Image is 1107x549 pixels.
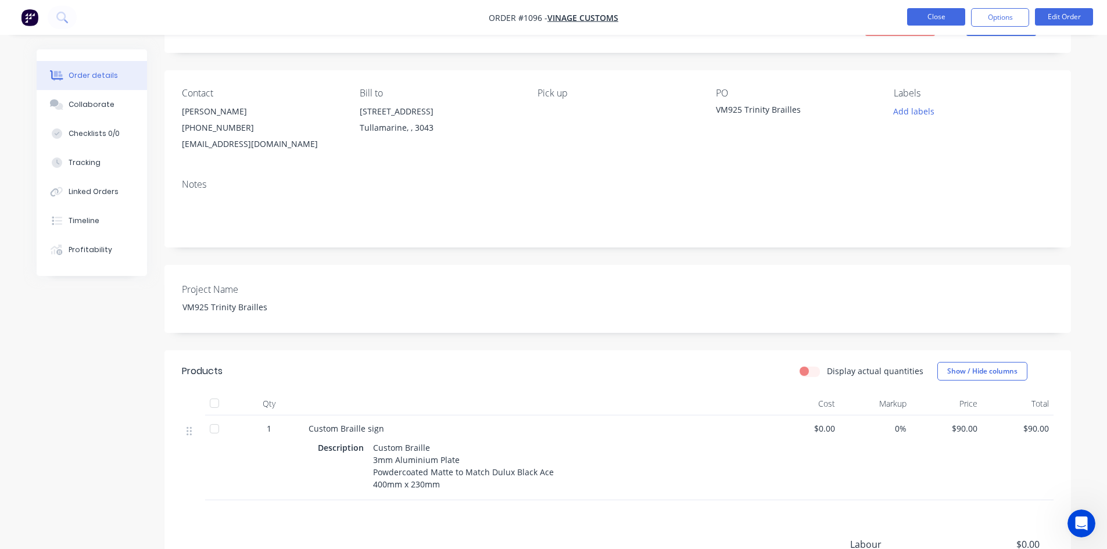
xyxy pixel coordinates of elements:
div: Timeline [69,216,99,226]
div: Price [911,392,983,415]
button: Show / Hide columns [937,362,1027,381]
div: Collaborate [69,99,114,110]
div: Profitability [69,245,112,255]
span: Custom Braille sign [309,423,384,434]
div: PO [716,88,875,99]
div: Markup [840,392,911,415]
div: [EMAIL_ADDRESS][DOMAIN_NAME] [182,136,341,152]
span: 1 [267,422,271,435]
div: Description [318,439,368,456]
div: Labels [894,88,1053,99]
button: Add labels [887,103,941,119]
button: Edit Order [1035,8,1093,26]
div: Total [982,392,1054,415]
div: Checklists 0/0 [69,128,120,139]
div: VM925 Trinity Brailles [173,299,318,315]
div: Pick up [538,88,697,99]
button: Checklists 0/0 [37,119,147,148]
span: Order #1096 - [489,12,547,23]
button: Tracking [37,148,147,177]
div: VM925 Trinity Brailles [716,103,861,120]
div: Products [182,364,223,378]
button: Timeline [37,206,147,235]
div: [PERSON_NAME][PHONE_NUMBER][EMAIL_ADDRESS][DOMAIN_NAME] [182,103,341,152]
span: $0.00 [773,422,836,435]
div: Order details [69,70,118,81]
button: Collaborate [37,90,147,119]
img: Factory [21,9,38,26]
span: 0% [844,422,907,435]
button: Close [907,8,965,26]
div: [STREET_ADDRESS]Tullamarine, , 3043 [360,103,519,141]
div: Custom Braille 3mm Aluminium Plate Powdercoated Matte to Match Dulux Black Ace 400mm x 230mm [368,439,558,493]
label: Display actual quantities [827,365,923,377]
button: Profitability [37,235,147,264]
div: Tullamarine, , 3043 [360,120,519,136]
span: $90.00 [987,422,1049,435]
div: Linked Orders [69,186,119,197]
div: Notes [182,179,1054,190]
div: Tracking [69,157,101,168]
div: Cost [769,392,840,415]
button: Linked Orders [37,177,147,206]
button: Options [971,8,1029,27]
label: Project Name [182,282,327,296]
div: [STREET_ADDRESS] [360,103,519,120]
div: Contact [182,88,341,99]
iframe: Intercom live chat [1067,509,1095,537]
button: Order details [37,61,147,90]
span: $90.00 [916,422,978,435]
div: [PHONE_NUMBER] [182,120,341,136]
div: Qty [234,392,304,415]
div: Bill to [360,88,519,99]
a: Vinage Customs [547,12,618,23]
div: [PERSON_NAME] [182,103,341,120]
